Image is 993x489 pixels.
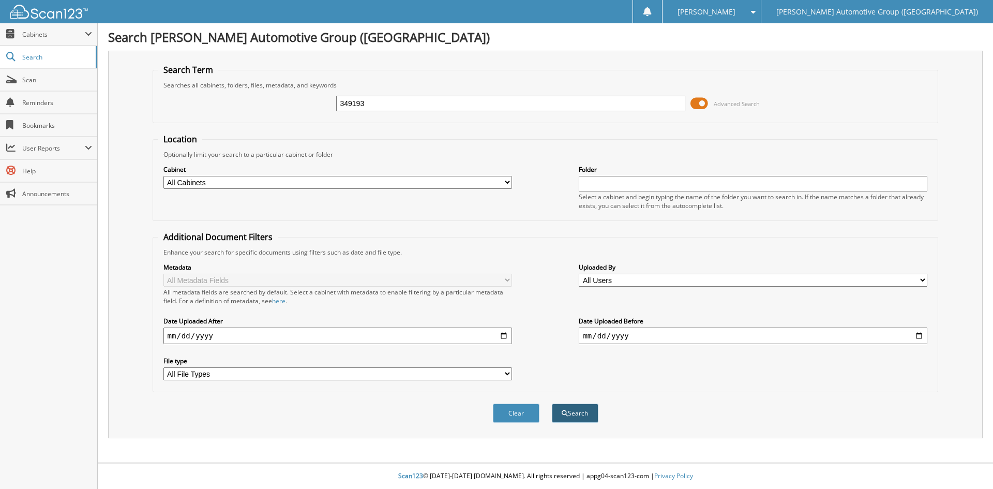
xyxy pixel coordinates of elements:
h1: Search [PERSON_NAME] Automotive Group ([GEOGRAPHIC_DATA]) [108,28,983,46]
div: Searches all cabinets, folders, files, metadata, and keywords [158,81,933,90]
button: Clear [493,404,539,423]
label: Date Uploaded After [163,317,512,325]
legend: Location [158,134,202,145]
label: Uploaded By [579,263,927,272]
span: Advanced Search [714,100,760,108]
span: User Reports [22,144,85,153]
div: Optionally limit your search to a particular cabinet or folder [158,150,933,159]
span: Scan123 [398,471,423,480]
label: File type [163,357,512,365]
iframe: Chat Widget [941,439,993,489]
span: Scan [22,76,92,84]
span: Search [22,53,91,62]
span: Cabinets [22,30,85,39]
img: scan123-logo-white.svg [10,5,88,19]
span: [PERSON_NAME] [678,9,735,15]
input: start [163,328,512,344]
div: © [DATE]-[DATE] [DOMAIN_NAME]. All rights reserved | appg04-scan123-com | [98,464,993,489]
legend: Search Term [158,64,218,76]
div: Select a cabinet and begin typing the name of the folder you want to search in. If the name match... [579,192,927,210]
label: Folder [579,165,927,174]
a: here [272,297,285,305]
span: Bookmarks [22,121,92,130]
input: end [579,328,927,344]
div: Enhance your search for specific documents using filters such as date and file type. [158,248,933,257]
span: Reminders [22,98,92,107]
a: Privacy Policy [654,471,693,480]
span: Announcements [22,189,92,198]
span: Help [22,167,92,175]
label: Metadata [163,263,512,272]
button: Search [552,404,598,423]
span: [PERSON_NAME] Automotive Group ([GEOGRAPHIC_DATA]) [776,9,978,15]
label: Cabinet [163,165,512,174]
label: Date Uploaded Before [579,317,927,325]
legend: Additional Document Filters [158,231,278,243]
div: All metadata fields are searched by default. Select a cabinet with metadata to enable filtering b... [163,288,512,305]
